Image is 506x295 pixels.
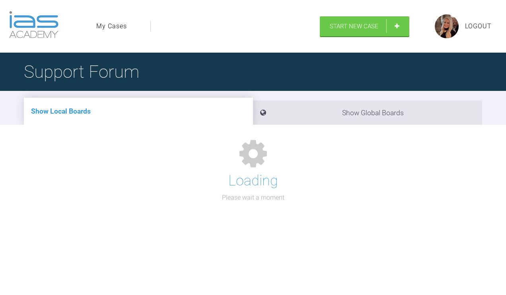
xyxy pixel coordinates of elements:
[228,169,278,193] h1: Loading
[9,11,58,38] img: logo-light.3e3ef733.png
[222,193,284,203] p: Please wait a moment
[330,23,378,30] span: Start New Case
[253,100,482,125] li: Show Global Boards
[96,21,127,31] a: My Cases
[435,14,459,38] img: profile.png
[465,21,492,31] a: Logout
[320,16,409,36] a: Start New Case
[24,98,253,125] li: Show Local Boards
[24,58,139,86] h1: Support Forum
